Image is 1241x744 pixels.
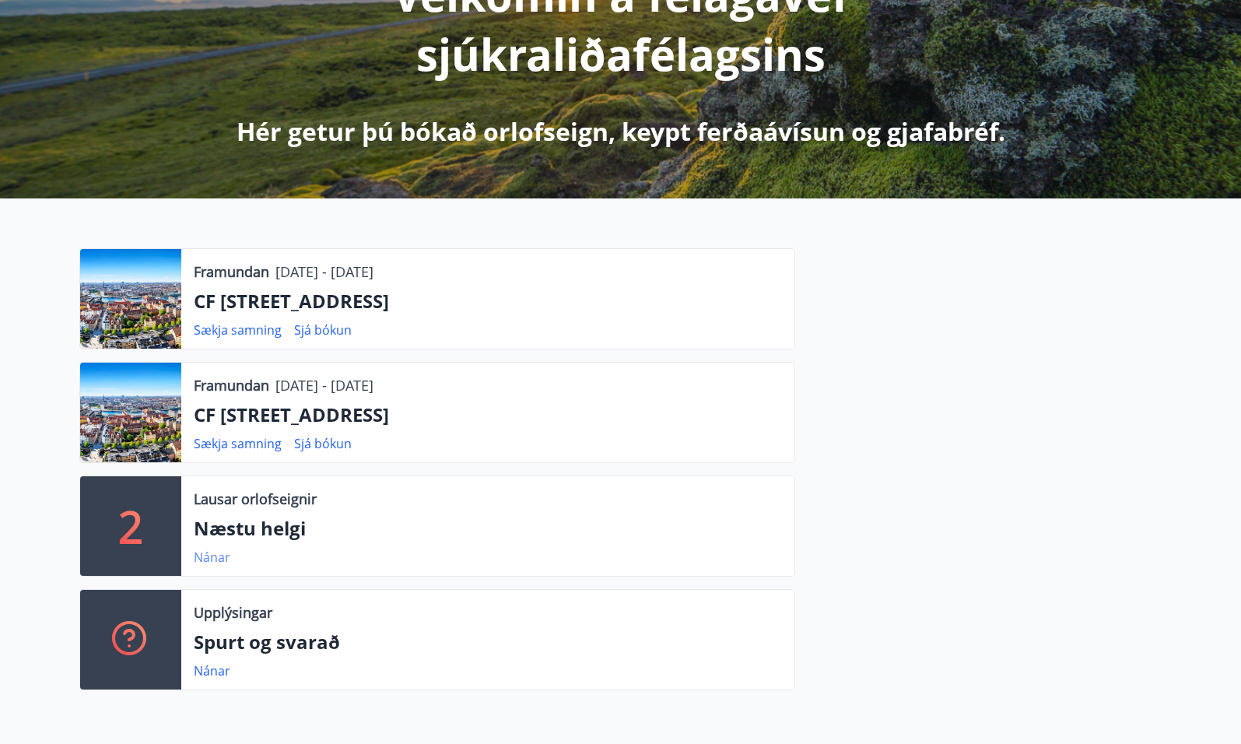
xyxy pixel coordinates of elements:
a: Sækja samning [194,435,282,452]
a: Sjá bókun [294,435,352,452]
p: Framundan [194,375,269,395]
p: Hér getur þú bókað orlofseign, keypt ferðaávísun og gjafabréf. [237,114,1005,149]
a: Sækja samning [194,321,282,339]
p: CF [STREET_ADDRESS] [194,288,782,314]
a: Sjá bókun [294,321,352,339]
a: Nánar [194,662,230,679]
p: Lausar orlofseignir [194,489,317,509]
p: Spurt og svarað [194,629,782,655]
p: [DATE] - [DATE] [275,375,373,395]
p: CF [STREET_ADDRESS] [194,402,782,428]
p: [DATE] - [DATE] [275,261,373,282]
a: Nánar [194,549,230,566]
p: Framundan [194,261,269,282]
p: Næstu helgi [194,515,782,542]
p: 2 [118,497,143,556]
p: Upplýsingar [194,602,272,623]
